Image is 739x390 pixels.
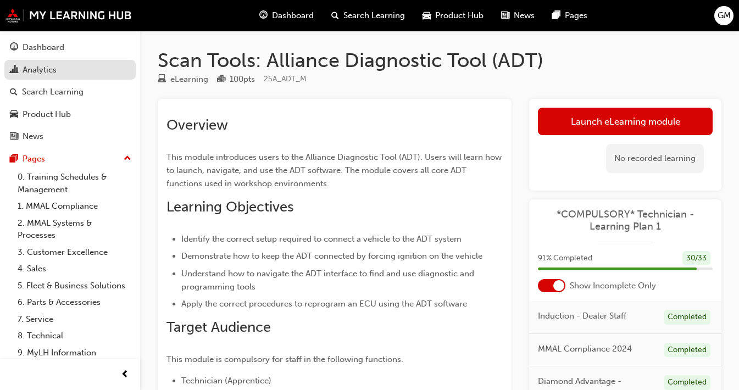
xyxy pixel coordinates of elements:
[166,319,271,336] span: Target Audience
[718,9,731,22] span: GM
[343,9,405,22] span: Search Learning
[538,208,713,233] a: *COMPULSORY* Technician - Learning Plan 1
[4,126,136,147] a: News
[538,108,713,135] a: Launch eLearning module
[4,60,136,80] a: Analytics
[10,132,18,142] span: news-icon
[230,73,255,86] div: 100 pts
[158,48,721,73] h1: Scan Tools: Alliance Diagnostic Tool (ADT)
[124,152,131,166] span: up-icon
[166,152,504,188] span: This module introduces users to the Alliance Diagnostic Tool (ADT). Users will learn how to launc...
[166,198,293,215] span: Learning Objectives
[264,74,307,83] span: Learning resource code
[423,9,431,23] span: car-icon
[23,41,64,54] div: Dashboard
[323,4,414,27] a: search-iconSearch Learning
[251,4,323,27] a: guage-iconDashboard
[10,65,18,75] span: chart-icon
[23,130,43,143] div: News
[13,215,136,244] a: 2. MMAL Systems & Processes
[682,251,710,266] div: 30 / 33
[158,75,166,85] span: learningResourceType_ELEARNING-icon
[10,43,18,53] span: guage-icon
[23,153,45,165] div: Pages
[435,9,484,22] span: Product Hub
[13,311,136,328] a: 7. Service
[13,260,136,277] a: 4. Sales
[4,149,136,169] button: Pages
[272,9,314,22] span: Dashboard
[501,9,509,23] span: news-icon
[538,252,592,265] span: 91 % Completed
[414,4,492,27] a: car-iconProduct Hub
[4,35,136,149] button: DashboardAnalyticsSearch LearningProduct HubNews
[664,343,710,358] div: Completed
[181,251,482,261] span: Demonstrate how to keep the ADT connected by forcing ignition on the vehicle
[538,343,632,355] span: MMAL Compliance 2024
[514,9,535,22] span: News
[10,154,18,164] span: pages-icon
[217,75,225,85] span: podium-icon
[543,4,596,27] a: pages-iconPages
[4,104,136,125] a: Product Hub
[22,86,84,98] div: Search Learning
[13,327,136,344] a: 8. Technical
[565,9,587,22] span: Pages
[4,82,136,102] a: Search Learning
[664,310,710,325] div: Completed
[158,73,208,86] div: Type
[181,269,476,292] span: Understand how to navigate the ADT interface to find and use diagnostic and programming tools
[23,108,71,121] div: Product Hub
[13,277,136,294] a: 5. Fleet & Business Solutions
[181,376,271,386] span: Technician (Apprentice)
[259,9,268,23] span: guage-icon
[5,8,132,23] img: mmal
[181,299,467,309] span: Apply the correct procedures to reprogram an ECU using the ADT software
[331,9,339,23] span: search-icon
[13,244,136,261] a: 3. Customer Excellence
[166,116,228,133] span: Overview
[121,368,129,382] span: prev-icon
[570,280,656,292] span: Show Incomplete Only
[166,354,403,364] span: This module is compulsory for staff in the following functions.
[13,344,136,361] a: 9. MyLH Information
[606,144,704,173] div: No recorded learning
[492,4,543,27] a: news-iconNews
[664,375,710,390] div: Completed
[714,6,734,25] button: GM
[10,87,18,97] span: search-icon
[13,198,136,215] a: 1. MMAL Compliance
[23,64,57,76] div: Analytics
[4,37,136,58] a: Dashboard
[538,310,626,322] span: Induction - Dealer Staff
[13,294,136,311] a: 6. Parts & Accessories
[552,9,560,23] span: pages-icon
[13,169,136,198] a: 0. Training Schedules & Management
[217,73,255,86] div: Points
[181,234,462,244] span: Identify the correct setup required to connect a vehicle to the ADT system
[170,73,208,86] div: eLearning
[10,110,18,120] span: car-icon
